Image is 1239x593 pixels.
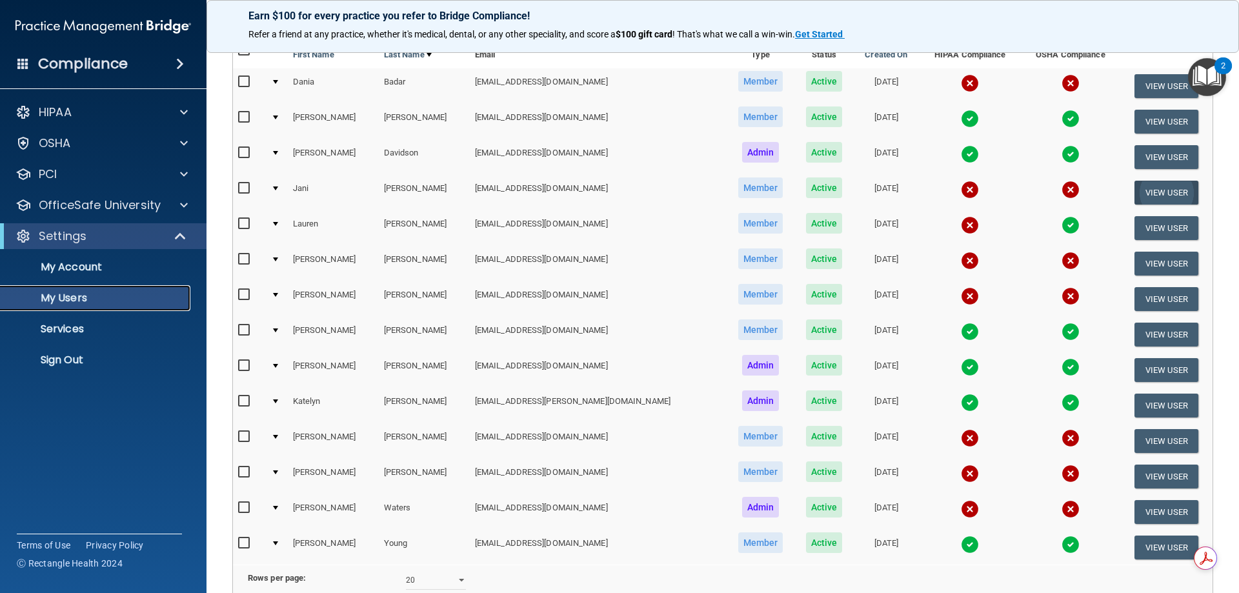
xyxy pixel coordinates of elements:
td: Katelyn [288,388,379,423]
td: [DATE] [853,352,919,388]
img: tick.e7d51cea.svg [961,110,979,128]
img: cross.ca9f0e7f.svg [961,181,979,199]
td: [DATE] [853,388,919,423]
span: Active [806,319,843,340]
td: [DATE] [853,423,919,459]
button: View User [1134,536,1198,559]
span: Member [738,426,783,447]
p: My Users [8,292,185,305]
td: [EMAIL_ADDRESS][DOMAIN_NAME] [470,175,726,210]
p: Services [8,323,185,336]
a: Settings [15,228,187,244]
td: [PERSON_NAME] [288,494,379,530]
td: [EMAIL_ADDRESS][PERSON_NAME][DOMAIN_NAME] [470,388,726,423]
button: View User [1134,358,1198,382]
span: Active [806,248,843,269]
span: Member [738,532,783,553]
td: [PERSON_NAME] [288,352,379,388]
button: View User [1134,465,1198,488]
p: Earn $100 for every practice you refer to Bridge Compliance! [248,10,1197,22]
button: View User [1134,429,1198,453]
td: [PERSON_NAME] [379,210,470,246]
td: [PERSON_NAME] [379,281,470,317]
td: [PERSON_NAME] [288,530,379,565]
span: Member [738,213,783,234]
b: Rows per page: [248,573,306,583]
span: Active [806,426,843,447]
td: [PERSON_NAME] [379,317,470,352]
img: cross.ca9f0e7f.svg [1062,252,1080,270]
button: View User [1134,110,1198,134]
h4: Compliance [38,55,128,73]
button: View User [1134,500,1198,524]
strong: Get Started [795,29,843,39]
td: [EMAIL_ADDRESS][DOMAIN_NAME] [470,423,726,459]
td: Waters [379,494,470,530]
span: Active [806,390,843,411]
img: cross.ca9f0e7f.svg [1062,465,1080,483]
th: Type [726,37,795,68]
img: tick.e7d51cea.svg [1062,394,1080,412]
td: [EMAIL_ADDRESS][DOMAIN_NAME] [470,352,726,388]
td: [DATE] [853,246,919,281]
span: Active [806,461,843,482]
th: Status [795,37,853,68]
span: ! That's what we call a win-win. [672,29,795,39]
td: [PERSON_NAME] [379,246,470,281]
td: [EMAIL_ADDRESS][DOMAIN_NAME] [470,281,726,317]
a: OSHA [15,136,188,151]
span: Ⓒ Rectangle Health 2024 [17,557,123,570]
span: Member [738,248,783,269]
div: 2 [1221,66,1225,83]
td: [PERSON_NAME] [379,459,470,494]
button: View User [1134,323,1198,347]
img: cross.ca9f0e7f.svg [961,429,979,447]
span: Member [738,106,783,127]
button: View User [1134,181,1198,205]
img: cross.ca9f0e7f.svg [961,287,979,305]
p: HIPAA [39,105,72,120]
a: OfficeSafe University [15,197,188,213]
span: Admin [742,497,780,518]
td: Jani [288,175,379,210]
td: [PERSON_NAME] [379,352,470,388]
span: Active [806,284,843,305]
span: Active [806,142,843,163]
span: Admin [742,355,780,376]
button: Open Resource Center, 2 new notifications [1188,58,1226,96]
img: tick.e7d51cea.svg [961,323,979,341]
td: [DATE] [853,317,919,352]
span: Active [806,213,843,234]
button: View User [1134,74,1198,98]
th: HIPAA Compliance [919,37,1021,68]
span: Active [806,177,843,198]
p: My Account [8,261,185,274]
td: [EMAIL_ADDRESS][DOMAIN_NAME] [470,210,726,246]
p: Sign Out [8,354,185,367]
td: [DATE] [853,210,919,246]
img: cross.ca9f0e7f.svg [961,252,979,270]
td: [PERSON_NAME] [288,317,379,352]
a: Privacy Policy [86,539,144,552]
strong: $100 gift card [616,29,672,39]
td: [EMAIL_ADDRESS][DOMAIN_NAME] [470,68,726,104]
span: Refer a friend at any practice, whether it's medical, dental, or any other speciality, and score a [248,29,616,39]
span: Admin [742,390,780,411]
td: [PERSON_NAME] [288,104,379,139]
td: [DATE] [853,68,919,104]
td: [DATE] [853,494,919,530]
th: OSHA Compliance [1021,37,1120,68]
td: [PERSON_NAME] [288,139,379,175]
a: Created On [865,47,907,63]
a: Last Name [384,47,432,63]
a: HIPAA [15,105,188,120]
img: tick.e7d51cea.svg [1062,110,1080,128]
span: Member [738,71,783,92]
img: cross.ca9f0e7f.svg [1062,500,1080,518]
img: tick.e7d51cea.svg [1062,358,1080,376]
td: [PERSON_NAME] [379,175,470,210]
td: [PERSON_NAME] [288,246,379,281]
button: View User [1134,394,1198,417]
img: tick.e7d51cea.svg [1062,536,1080,554]
img: cross.ca9f0e7f.svg [961,500,979,518]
